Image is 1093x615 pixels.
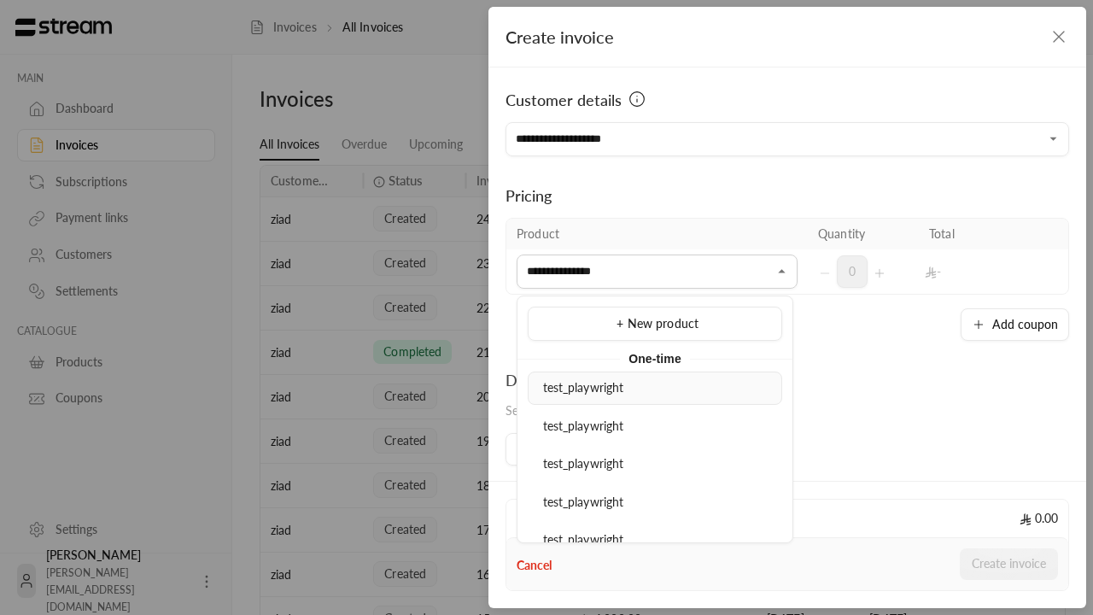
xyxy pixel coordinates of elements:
th: Quantity [808,219,919,249]
span: Select the day the invoice is due [506,403,675,418]
span: test_playwright [543,380,624,395]
button: Cancel [517,557,552,574]
span: Customer details [506,88,622,112]
span: Create invoice [506,26,614,47]
span: test_playwright [543,495,624,509]
th: Total [919,219,1030,249]
span: test_playwright [543,532,624,547]
span: test_playwright [543,419,624,433]
span: One-time [620,348,690,369]
div: Due date [506,368,675,392]
div: Pricing [506,184,1069,208]
span: test_playwright [543,456,624,471]
button: Close [772,261,792,282]
button: Open [1043,129,1064,149]
th: Product [506,219,808,249]
td: - [919,249,1030,294]
span: + New product [617,316,698,331]
span: 0 [837,255,868,288]
button: Add coupon [961,308,1069,341]
span: 0.00 [1020,510,1058,527]
table: Selected Products [506,218,1069,295]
